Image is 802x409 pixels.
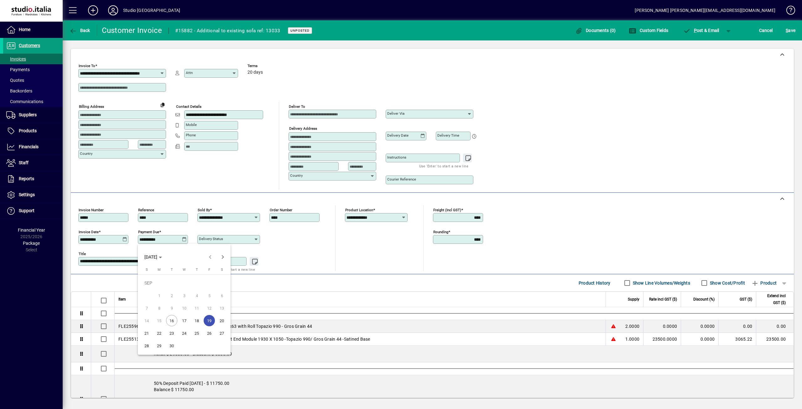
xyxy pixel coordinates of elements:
[179,315,190,326] span: 17
[216,289,228,302] button: Sat Sep 06 2025
[216,290,227,301] span: 6
[166,290,177,301] span: 2
[166,328,177,339] span: 23
[165,327,178,339] button: Tue Sep 23 2025
[171,268,173,272] span: T
[141,302,152,314] span: 7
[191,328,202,339] span: 25
[216,314,228,327] button: Sat Sep 20 2025
[178,327,190,339] button: Wed Sep 24 2025
[166,315,177,326] span: 16
[140,277,228,289] td: SEP
[179,328,190,339] span: 24
[203,302,216,314] button: Fri Sep 12 2025
[204,328,215,339] span: 26
[204,302,215,314] span: 12
[216,315,227,326] span: 20
[204,315,215,326] span: 19
[216,327,228,339] button: Sat Sep 27 2025
[216,302,227,314] span: 13
[154,315,165,326] span: 15
[203,289,216,302] button: Fri Sep 05 2025
[190,314,203,327] button: Thu Sep 18 2025
[203,327,216,339] button: Fri Sep 26 2025
[208,268,210,272] span: F
[179,302,190,314] span: 10
[165,314,178,327] button: Tue Sep 16 2025
[216,251,229,263] button: Next month
[204,290,215,301] span: 5
[146,268,148,272] span: S
[154,340,165,351] span: 29
[191,315,202,326] span: 18
[144,254,157,260] span: [DATE]
[154,302,165,314] span: 8
[140,314,153,327] button: Sun Sep 14 2025
[142,251,164,263] button: Choose month and year
[141,328,152,339] span: 21
[190,327,203,339] button: Thu Sep 25 2025
[153,302,165,314] button: Mon Sep 08 2025
[196,268,198,272] span: T
[154,290,165,301] span: 1
[190,289,203,302] button: Thu Sep 04 2025
[153,314,165,327] button: Mon Sep 15 2025
[141,340,152,351] span: 28
[153,339,165,352] button: Mon Sep 29 2025
[140,302,153,314] button: Sun Sep 07 2025
[166,340,177,351] span: 30
[178,314,190,327] button: Wed Sep 17 2025
[158,268,161,272] span: M
[153,327,165,339] button: Mon Sep 22 2025
[166,302,177,314] span: 9
[183,268,186,272] span: W
[141,315,152,326] span: 14
[216,328,227,339] span: 27
[191,290,202,301] span: 4
[140,339,153,352] button: Sun Sep 28 2025
[221,268,223,272] span: S
[140,327,153,339] button: Sun Sep 21 2025
[165,302,178,314] button: Tue Sep 09 2025
[179,290,190,301] span: 3
[203,314,216,327] button: Fri Sep 19 2025
[165,339,178,352] button: Tue Sep 30 2025
[216,302,228,314] button: Sat Sep 13 2025
[153,289,165,302] button: Mon Sep 01 2025
[191,302,202,314] span: 11
[165,289,178,302] button: Tue Sep 02 2025
[178,289,190,302] button: Wed Sep 03 2025
[178,302,190,314] button: Wed Sep 10 2025
[154,328,165,339] span: 22
[190,302,203,314] button: Thu Sep 11 2025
